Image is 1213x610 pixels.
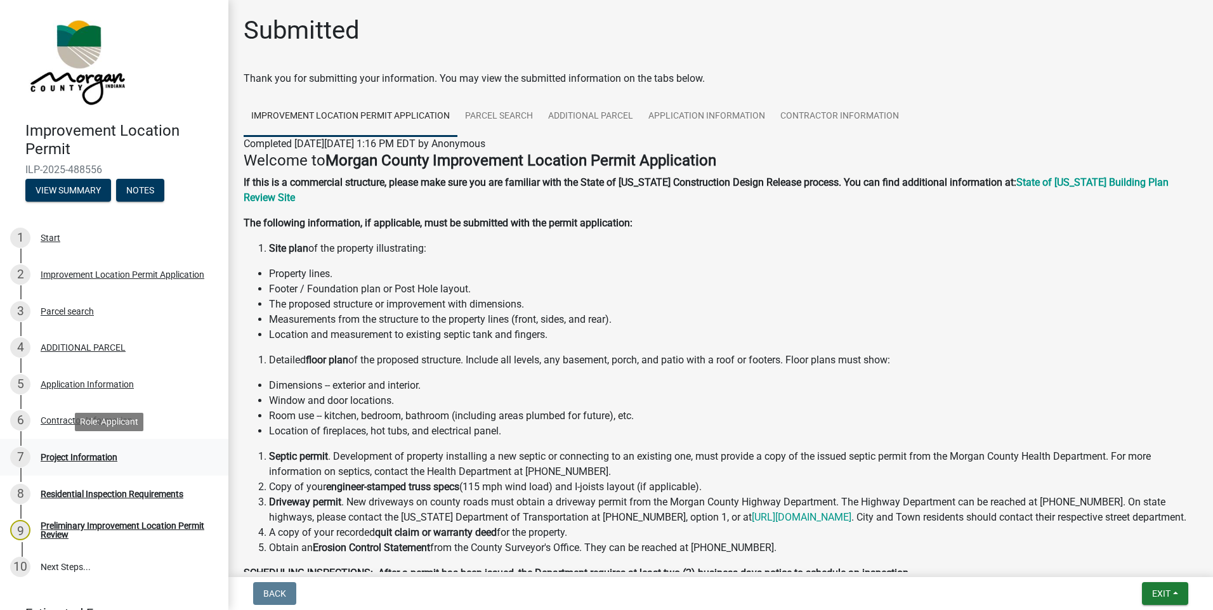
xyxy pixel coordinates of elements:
strong: SCHEDULING INSPECTIONS: After a permit has been issued, the Department requires at least two (2) ... [244,567,911,579]
li: Measurements from the structure to the property lines (front, sides, and rear). [269,312,1198,327]
span: Completed [DATE][DATE] 1:16 PM EDT by Anonymous [244,138,485,150]
li: Obtain an from the County Surveyor's Office. They can be reached at [PHONE_NUMBER]. [269,540,1198,555]
strong: engineer-stamped truss specs [326,481,459,493]
div: 2 [10,264,30,285]
div: Thank you for submitting your information. You may view the submitted information on the tabs below. [244,71,1198,86]
a: State of [US_STATE] Building Plan Review Site [244,176,1169,204]
strong: Erosion Control Statement [313,542,430,554]
div: Residential Inspection Requirements [41,490,183,498]
strong: Site plan [269,242,308,254]
div: Application Information [41,380,134,389]
button: Back [253,582,296,605]
span: ILP-2025-488556 [25,164,203,176]
span: Back [263,588,286,599]
div: Start [41,233,60,242]
li: . New driveways on county roads must obtain a driveway permit from the Morgan County Highway Depa... [269,495,1198,525]
a: [URL][DOMAIN_NAME] [752,511,851,523]
button: Exit [1142,582,1188,605]
div: 8 [10,484,30,504]
strong: If this is a commercial structure, please make sure you are familiar with the State of [US_STATE]... [244,176,1016,188]
a: Parcel search [457,96,541,137]
li: . Development of property installing a new septic or connecting to an existing one, must provide ... [269,449,1198,479]
li: Property lines. [269,266,1198,282]
div: 5 [10,374,30,394]
li: A copy of your recorded for the property. [269,525,1198,540]
div: 4 [10,337,30,358]
h4: Welcome to [244,152,1198,170]
strong: quit claim or warranty deed [375,526,497,538]
strong: The following information, if applicable, must be submitted with the permit application: [244,217,633,229]
li: Copy of your (115 mph wind load) and I-joists layout (if applicable). [269,479,1198,495]
div: 10 [10,557,30,577]
button: View Summary [25,179,111,202]
div: Role: Applicant [75,413,143,431]
div: 7 [10,447,30,467]
strong: Morgan County Improvement Location Permit Application [325,152,716,169]
li: Dimensions -- exterior and interior. [269,378,1198,393]
h4: Improvement Location Permit [25,122,218,159]
li: Detailed of the proposed structure. Include all levels, any basement, porch, and patio with a roo... [269,353,1198,368]
img: Morgan County, Indiana [25,13,128,108]
div: Preliminary Improvement Location Permit Review [41,521,208,539]
strong: floor plan [306,354,348,366]
li: Window and door locations. [269,393,1198,408]
div: 3 [10,301,30,321]
div: ADDITIONAL PARCEL [41,343,126,352]
div: 1 [10,228,30,248]
span: Exit [1152,588,1170,599]
a: ADDITIONAL PARCEL [541,96,641,137]
div: 6 [10,410,30,431]
li: Footer / Foundation plan or Post Hole layout. [269,282,1198,297]
div: Project Information [41,453,117,462]
div: 9 [10,520,30,540]
h1: Submitted [244,15,360,46]
a: Application Information [641,96,773,137]
strong: Septic permit [269,450,328,462]
div: Improvement Location Permit Application [41,270,204,279]
li: The proposed structure or improvement with dimensions. [269,297,1198,312]
div: Contractor Information [41,416,133,425]
a: Contractor Information [773,96,907,137]
wm-modal-confirm: Summary [25,186,111,196]
li: of the property illustrating: [269,241,1198,256]
li: Room use -- kitchen, bedroom, bathroom (including areas plumbed for future), etc. [269,408,1198,424]
li: Location and measurement to existing septic tank and fingers. [269,327,1198,342]
strong: Driveway permit [269,496,341,508]
wm-modal-confirm: Notes [116,186,164,196]
div: Parcel search [41,307,94,316]
li: Location of fireplaces, hot tubs, and electrical panel. [269,424,1198,439]
a: Improvement Location Permit Application [244,96,457,137]
button: Notes [116,179,164,202]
